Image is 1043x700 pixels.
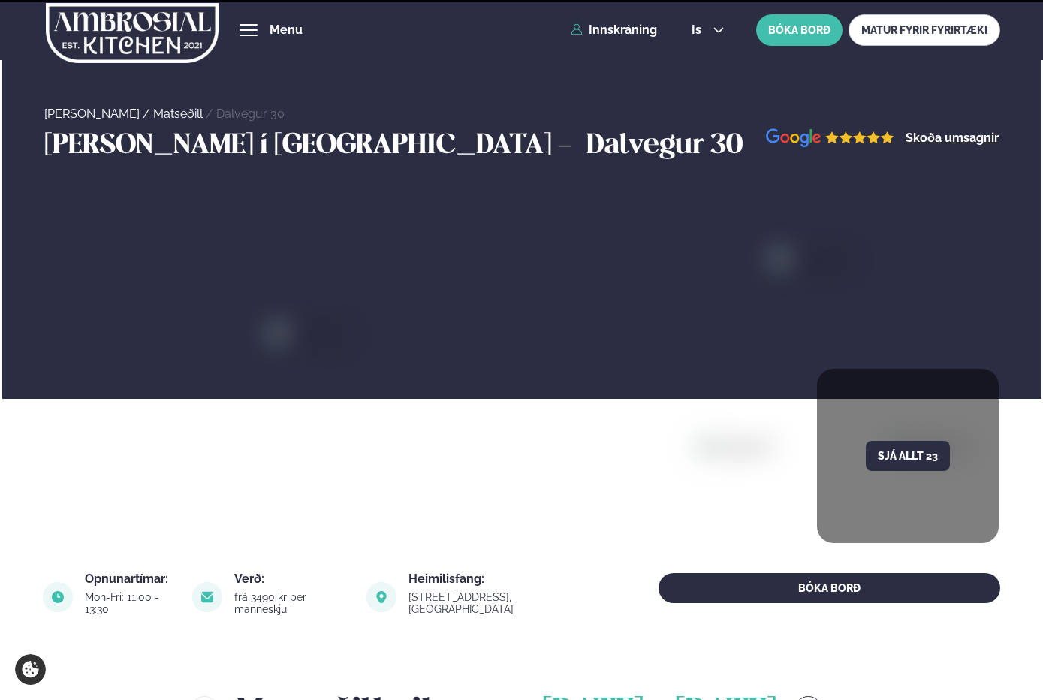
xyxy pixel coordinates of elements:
[408,591,600,615] div: [STREET_ADDRESS], [GEOGRAPHIC_DATA]
[766,128,894,149] img: image alt
[216,107,285,121] a: Dalvegur 30
[44,128,579,164] h3: [PERSON_NAME] í [GEOGRAPHIC_DATA] -
[756,14,843,46] button: BÓKA BORÐ
[85,573,175,585] div: Opnunartímar:
[143,107,153,121] span: /
[240,21,258,39] button: hamburger
[697,439,914,647] img: image alt
[680,24,736,36] button: is
[15,654,46,685] a: Cookie settings
[44,107,140,121] a: [PERSON_NAME]
[849,14,1000,46] a: MATUR FYRIR FYRIRTÆKI
[659,573,1001,603] button: BÓKA BORÐ
[85,591,175,615] div: Mon-Fri: 11:00 - 13:30
[234,591,348,615] div: frá 3490 kr per manneskju
[408,600,600,618] a: link
[192,582,222,612] img: image alt
[46,2,219,64] img: logo
[153,107,203,121] a: Matseðill
[866,441,950,471] button: Sjá allt 23
[586,128,743,164] h3: Dalvegur 30
[43,582,73,612] img: image alt
[206,107,216,121] span: /
[692,24,706,36] span: is
[571,23,657,37] a: Innskráning
[408,573,600,585] div: Heimilisfang:
[906,132,999,144] a: Skoða umsagnir
[234,573,348,585] div: Verð:
[366,582,396,612] img: image alt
